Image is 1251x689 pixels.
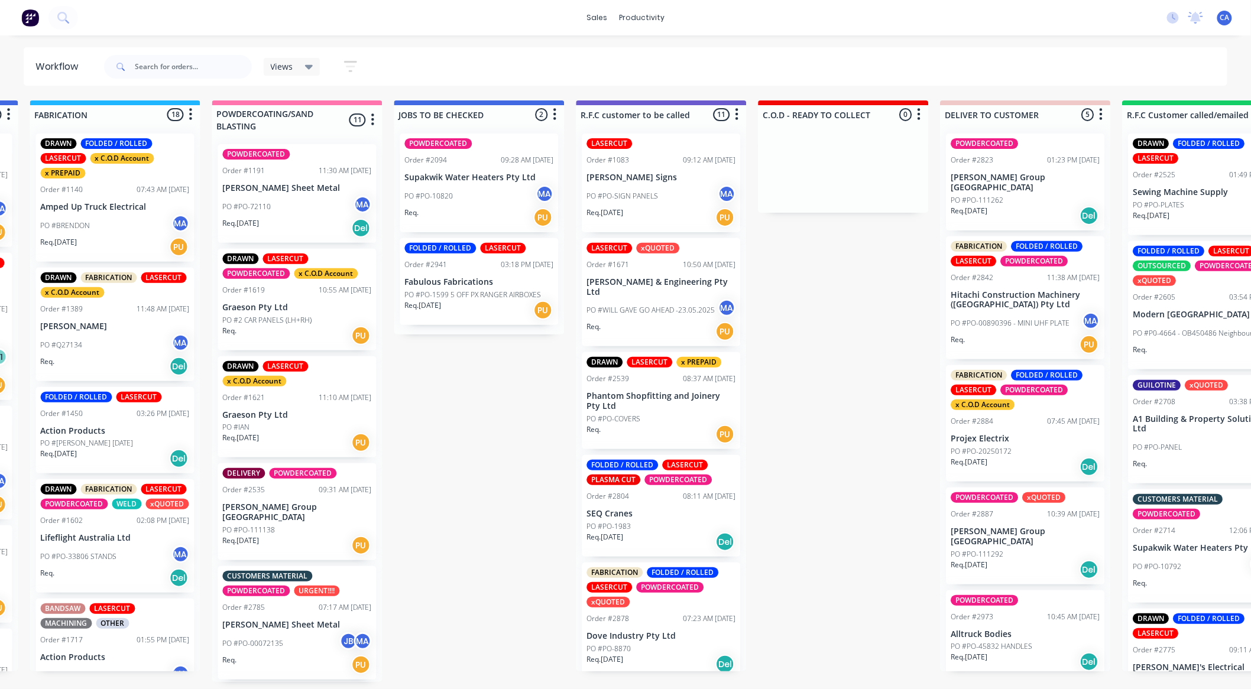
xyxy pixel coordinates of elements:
[35,60,84,74] div: Workflow
[90,603,135,614] div: LASERCUT
[36,268,195,381] div: DRAWNFABRICATIONLASERCUTx C.O.D AccountOrder #138911:48 AM [DATE][PERSON_NAME]PO #Q27134MAReq.Del
[587,277,736,297] p: [PERSON_NAME] & Engineering Pty Ltd
[405,173,554,183] p: Supakwik Water Heaters Pty Ltd
[683,259,736,270] div: 10:50 AM [DATE]
[405,277,554,287] p: Fabulous Fabrications
[81,272,137,283] div: FABRICATION
[1001,256,1068,266] div: POWDERCOATED
[587,191,659,201] p: PO #PO-SIGN PANELS
[41,153,86,164] div: LASERCUT
[405,243,477,253] div: FOLDED / ROLLED
[223,468,265,479] div: DELIVERY
[947,236,1105,360] div: FABRICATIONFOLDED / ROLLEDLASERCUTPOWDERCOATEDOrder #284211:38 AM [DATE]Hitachi Construction Mach...
[218,463,377,560] div: DELIVERYPOWDERCOATEDOrder #253509:31 AM [DATE][PERSON_NAME] Group [GEOGRAPHIC_DATA]PO #PO-111138R...
[683,613,736,624] div: 07:23 AM [DATE]
[1133,509,1201,519] div: POWDERCOATED
[582,455,741,557] div: FOLDED / ROLLEDLASERCUTPLASMA CUTPOWDERCOATEDOrder #280408:11 AM [DATE]SEQ CranesPO #PO-1983Req.[...
[587,357,623,368] div: DRAWN
[581,9,613,27] div: sales
[1012,370,1083,381] div: FOLDED / ROLLED
[587,173,736,183] p: [PERSON_NAME] Signs
[587,582,633,593] div: LASERCUT
[587,155,630,165] div: Order #1083
[1083,312,1100,330] div: MA
[319,285,372,295] div: 10:55 AM [DATE]
[1133,459,1148,469] p: Req.
[405,290,542,300] p: PO #PO-1599 5 OFF PX RANGER AIRBOXES
[41,168,86,178] div: x PREPAID
[587,414,641,424] p: PO #PO-COVERS
[1133,494,1223,505] div: CUSTOMERS MATERIAL
[90,153,154,164] div: x C.O.D Account
[501,259,554,270] div: 03:18 PM [DATE]
[319,165,372,176] div: 11:30 AM [DATE]
[587,474,641,485] div: PLASMA CUT
[1133,210,1170,221] p: Req. [DATE]
[536,185,554,203] div: MA
[534,208,553,227] div: PU
[218,356,377,458] div: DRAWNLASERCUTx C.O.D AccountOrder #162111:10 AM [DATE]Graeson Pty LtdPO #IANReq.[DATE]PU
[951,629,1100,639] p: Alltruck Bodies
[645,474,712,485] div: POWDERCOATED
[41,184,83,195] div: Order #1140
[41,340,83,350] p: PO #Q27134
[137,635,190,645] div: 01:55 PM [DATE]
[223,655,237,665] p: Req.
[36,134,195,262] div: DRAWNFOLDED / ROLLEDLASERCUTx C.O.D Accountx PREPAIDOrder #114007:43 AM [DATE]Amped Up Truck Elec...
[951,446,1012,457] p: PO #PO-20250172
[951,318,1070,329] p: PO #PO-00890396 - MINI UHF PLATE
[1133,261,1191,271] div: OUTSOURCED
[1133,442,1182,453] p: PO #PO-PANEL
[223,376,287,386] div: x C.O.D Account
[41,138,77,149] div: DRAWN
[352,219,371,238] div: Del
[36,387,195,474] div: FOLDED / ROLLEDLASERCUTOrder #145003:26 PM [DATE]Action ProductsPO #[PERSON_NAME] [DATE]Req.[DATE...
[146,499,189,509] div: xQUOTED
[170,238,189,256] div: PU
[716,322,735,341] div: PU
[294,268,358,279] div: x C.O.D Account
[587,509,736,519] p: SEQ Cranes
[951,399,1015,410] div: x C.O.D Account
[41,287,105,298] div: x C.O.D Account
[223,602,265,613] div: Order #2785
[172,665,190,682] div: MA
[587,424,601,435] p: Req.
[716,655,735,674] div: Del
[613,9,670,27] div: productivity
[354,196,372,213] div: MA
[647,567,719,578] div: FOLDED / ROLLED
[1133,153,1179,164] div: LASERCUT
[587,305,715,316] p: PO #WILL GAVE GO AHEAD -23.05.2025
[587,259,630,270] div: Order #1671
[951,290,1100,310] p: Hitachi Construction Machinery ([GEOGRAPHIC_DATA]) Pty Ltd
[170,568,189,587] div: Del
[352,536,371,555] div: PU
[41,272,77,283] div: DRAWN
[218,144,377,243] div: POWDERCOATEDOrder #119111:30 AM [DATE][PERSON_NAME] Sheet MetalPO #PO-72110MAReq.[DATE]Del
[1001,385,1068,395] div: POWDERCOATED
[271,60,293,73] span: Views
[1220,12,1230,23] span: CA
[223,535,260,546] p: Req. [DATE]
[319,392,372,403] div: 11:10 AM [DATE]
[96,618,129,629] div: OTHER
[112,499,142,509] div: WELD
[951,241,1007,252] div: FABRICATION
[1174,138,1245,149] div: FOLDED / ROLLED
[951,138,1019,149] div: POWDERCOATED
[41,321,190,331] p: [PERSON_NAME]
[223,165,265,176] div: Order #1191
[41,568,55,578] p: Req.
[718,299,736,317] div: MA
[41,499,108,509] div: POWDERCOATED
[223,485,265,495] div: Order #2535
[582,134,741,232] div: LASERCUTOrder #108309:12 AM [DATE][PERSON_NAME] SignsPO #PO-SIGN PANELSMAReq.[DATE]PU
[223,315,312,326] p: PO #2 CAR PANELS (LH+RH)
[582,352,741,449] div: DRAWNLASERCUTx PREPAIDOrder #253908:37 AM [DATE]Phantom Shopfitting and Joinery Pty LtdPO #PO-COV...
[587,138,633,149] div: LASERCUT
[354,632,372,650] div: MA
[223,502,372,522] p: [PERSON_NAME] Group [GEOGRAPHIC_DATA]
[582,563,741,679] div: FABRICATIONFOLDED / ROLLEDLASERCUTPOWDERCOATEDxQUOTEDOrder #287807:23 AM [DATE]Dove Industry Pty ...
[223,361,259,372] div: DRAWN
